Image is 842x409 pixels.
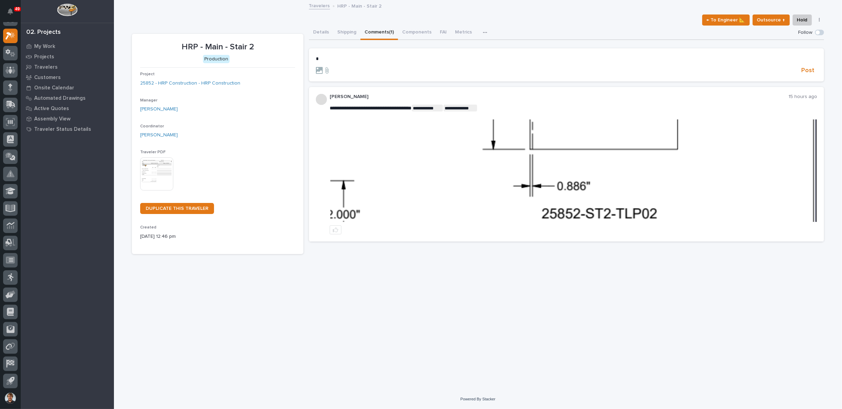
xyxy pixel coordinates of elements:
span: ← To Engineer 📐 [707,16,745,24]
button: ← To Engineer 📐 [702,14,750,26]
div: 02. Projects [26,29,61,36]
div: Production [203,55,230,64]
span: Hold [797,16,807,24]
p: [PERSON_NAME] [330,94,788,100]
a: Travelers [309,1,330,9]
a: Active Quotes [21,103,114,114]
a: My Work [21,41,114,51]
a: Traveler Status Details [21,124,114,134]
button: Hold [793,14,812,26]
span: Traveler PDF [140,150,166,154]
span: Manager [140,98,157,103]
a: 25852 - HRP Construction - HRP Construction [140,80,240,87]
p: Customers [34,75,61,81]
p: HRP - Main - Stair 2 [338,2,382,9]
p: HRP - Main - Stair 2 [140,42,295,52]
span: Outsource ↑ [757,16,785,24]
span: Created [140,225,156,230]
p: Automated Drawings [34,95,86,101]
a: Travelers [21,62,114,72]
p: 49 [15,7,20,11]
p: Onsite Calendar [34,85,74,91]
span: Project [140,72,155,76]
button: Components [398,26,436,40]
button: Metrics [451,26,476,40]
p: Projects [34,54,54,60]
button: like this post [330,225,341,234]
p: Follow [798,30,812,36]
p: My Work [34,43,55,50]
button: Details [309,26,333,40]
button: Notifications [3,4,18,19]
span: Coordinator [140,124,164,128]
a: Assembly View [21,114,114,124]
p: Travelers [34,64,58,70]
p: Active Quotes [34,106,69,112]
p: [DATE] 12:46 pm [140,233,295,240]
button: FAI [436,26,451,40]
a: DUPLICATE THIS TRAVELER [140,203,214,214]
span: DUPLICATE THIS TRAVELER [146,206,209,211]
p: Assembly View [34,116,70,122]
p: 15 hours ago [788,94,817,100]
button: Comments (1) [360,26,398,40]
button: Shipping [333,26,360,40]
button: Outsource ↑ [753,14,790,26]
a: [PERSON_NAME] [140,106,178,113]
a: Powered By Stacker [461,397,495,401]
a: [PERSON_NAME] [140,132,178,139]
div: Notifications49 [9,8,18,19]
button: Post [799,67,817,75]
img: Workspace Logo [57,3,77,16]
a: Automated Drawings [21,93,114,103]
a: Onsite Calendar [21,82,114,93]
a: Projects [21,51,114,62]
p: Traveler Status Details [34,126,91,133]
a: Customers [21,72,114,82]
button: users-avatar [3,391,18,406]
span: Post [801,67,814,75]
